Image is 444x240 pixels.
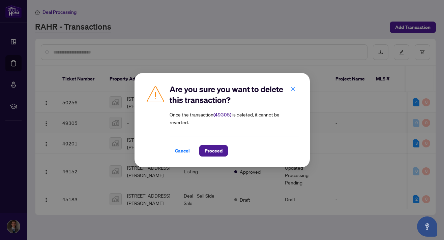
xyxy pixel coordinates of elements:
[417,216,437,237] button: Open asap
[170,145,195,157] button: Cancel
[170,111,299,126] article: Once the transaction is deleted, it cannot be reverted.
[199,145,228,157] button: Proceed
[170,84,299,105] h2: Are you sure you want to delete this transaction?
[205,145,223,156] span: Proceed
[213,112,231,118] strong: ( 49305 )
[175,145,190,156] span: Cancel
[291,86,295,91] span: close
